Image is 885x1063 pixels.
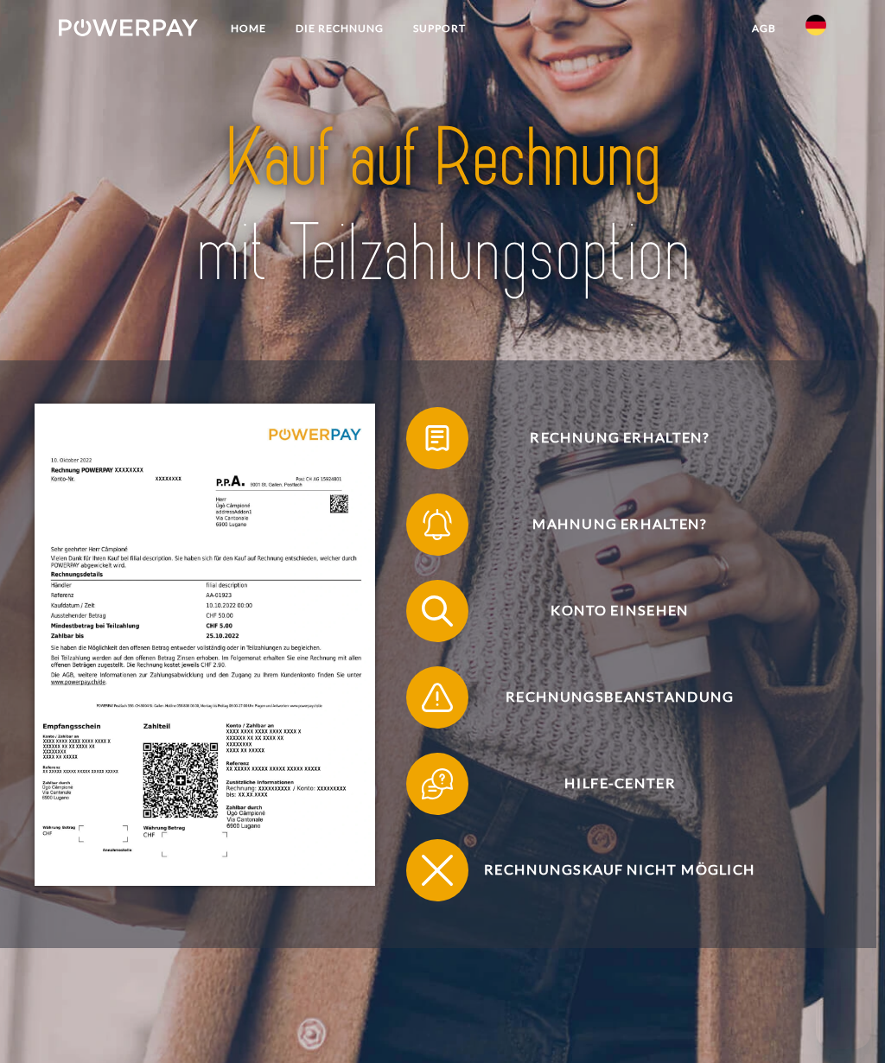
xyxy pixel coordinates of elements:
[281,13,398,44] a: DIE RECHNUNG
[418,419,457,458] img: qb_bill.svg
[418,851,457,890] img: qb_close.svg
[406,666,811,729] button: Rechnungsbeanstandung
[805,15,826,35] img: de
[384,663,833,732] a: Rechnungsbeanstandung
[59,19,198,36] img: logo-powerpay-white.svg
[737,13,791,44] a: agb
[35,404,375,885] img: single_invoice_powerpay_de.jpg
[406,493,811,556] button: Mahnung erhalten?
[406,580,811,642] button: Konto einsehen
[384,490,833,559] a: Mahnung erhalten?
[384,749,833,818] a: Hilfe-Center
[398,13,481,44] a: SUPPORT
[216,13,281,44] a: Home
[384,576,833,646] a: Konto einsehen
[430,580,811,642] span: Konto einsehen
[406,839,811,901] button: Rechnungskauf nicht möglich
[406,753,811,815] button: Hilfe-Center
[418,765,457,804] img: qb_help.svg
[137,106,748,306] img: title-powerpay_de.svg
[430,493,811,556] span: Mahnung erhalten?
[430,839,811,901] span: Rechnungskauf nicht möglich
[418,592,457,631] img: qb_search.svg
[430,407,811,469] span: Rechnung erhalten?
[430,666,811,729] span: Rechnungsbeanstandung
[430,753,811,815] span: Hilfe-Center
[418,506,457,544] img: qb_bell.svg
[384,404,833,473] a: Rechnung erhalten?
[816,994,871,1049] iframe: Schaltfläche zum Öffnen des Messaging-Fensters
[406,407,811,469] button: Rechnung erhalten?
[418,678,457,717] img: qb_warning.svg
[384,836,833,905] a: Rechnungskauf nicht möglich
